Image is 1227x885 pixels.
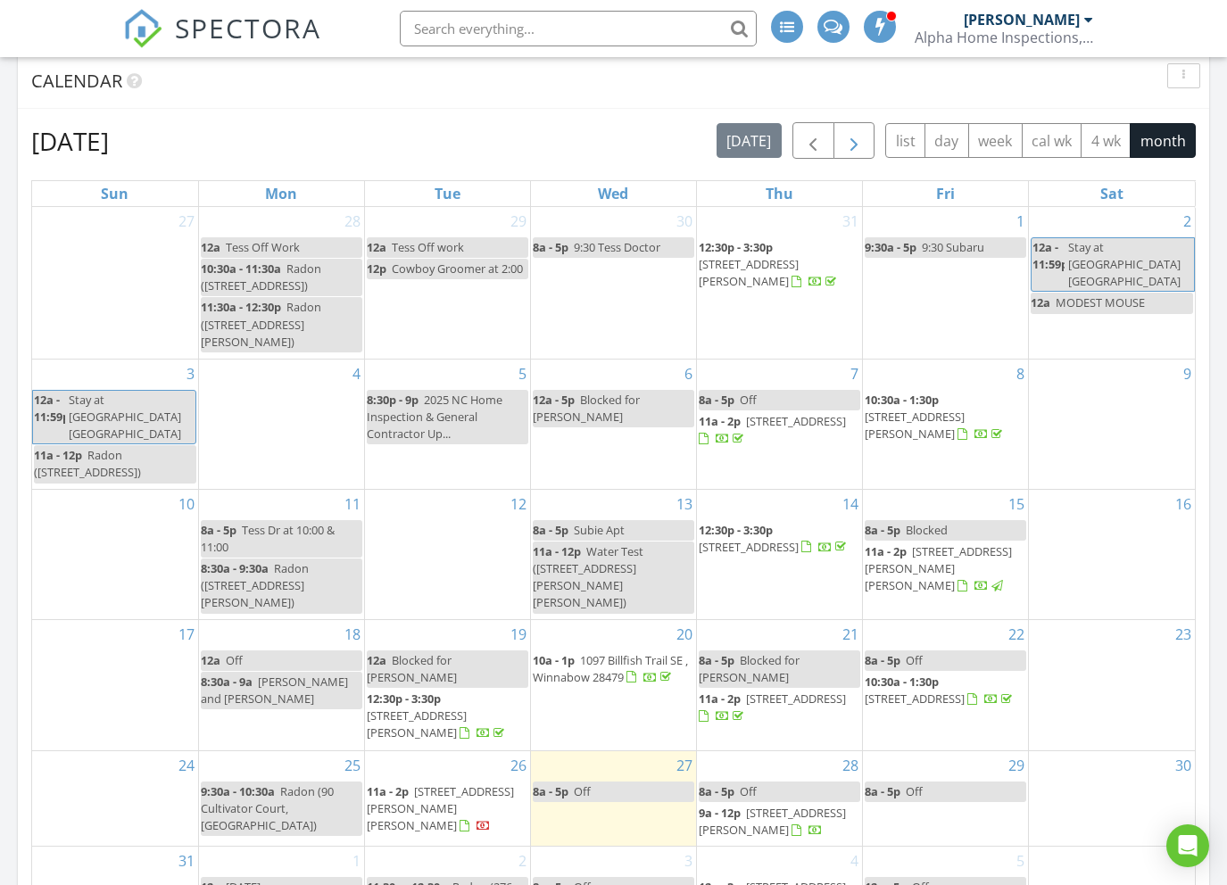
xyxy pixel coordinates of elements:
[865,543,1012,593] span: [STREET_ADDRESS][PERSON_NAME][PERSON_NAME]
[1029,619,1195,750] td: Go to August 23, 2025
[1180,207,1195,236] a: Go to August 2, 2025
[201,522,236,538] span: 8a - 5p
[681,360,696,388] a: Go to August 6, 2025
[400,11,757,46] input: Search everything...
[226,239,300,255] span: Tess Off Work
[123,24,321,62] a: SPECTORA
[533,652,688,685] span: 1097 Billfish Trail SE , Winnabow 28479
[201,674,348,707] span: [PERSON_NAME] and [PERSON_NAME]
[201,261,281,277] span: 10:30a - 11:30a
[699,239,773,255] span: 12:30p - 3:30p
[1097,181,1127,206] a: Saturday
[1005,751,1028,780] a: Go to August 29, 2025
[1005,620,1028,649] a: Go to August 22, 2025
[201,674,253,690] span: 8:30a - 9a
[1130,123,1196,158] button: month
[32,619,198,750] td: Go to August 17, 2025
[175,620,198,649] a: Go to August 17, 2025
[865,543,1012,593] a: 11a - 2p [STREET_ADDRESS][PERSON_NAME][PERSON_NAME]
[1172,751,1195,780] a: Go to August 30, 2025
[32,750,198,847] td: Go to August 24, 2025
[198,207,364,359] td: Go to July 28, 2025
[699,237,860,294] a: 12:30p - 3:30p [STREET_ADDRESS][PERSON_NAME]
[697,750,863,847] td: Go to August 28, 2025
[746,413,846,429] span: [STREET_ADDRESS]
[533,652,575,668] span: 10a - 1p
[699,805,846,838] a: 9a - 12p [STREET_ADDRESS][PERSON_NAME]
[863,489,1029,619] td: Go to August 15, 2025
[1172,490,1195,518] a: Go to August 16, 2025
[533,650,694,689] a: 10a - 1p 1097 Billfish Trail SE , Winnabow 28479
[367,691,508,740] a: 12:30p - 3:30p [STREET_ADDRESS][PERSON_NAME]
[201,261,321,294] span: Radon ([STREET_ADDRESS])
[533,783,568,799] span: 8a - 5p
[885,123,925,158] button: list
[865,691,965,707] span: [STREET_ADDRESS]
[515,847,530,875] a: Go to September 2, 2025
[367,783,514,833] a: 11a - 2p [STREET_ADDRESS][PERSON_NAME][PERSON_NAME]
[915,29,1093,46] div: Alpha Home Inspections, LLC
[839,751,862,780] a: Go to August 28, 2025
[863,750,1029,847] td: Go to August 29, 2025
[367,392,502,442] span: 2025 NC Home Inspection & General Contractor Up...
[699,539,799,555] span: [STREET_ADDRESS]
[1022,123,1082,158] button: cal wk
[699,239,840,289] a: 12:30p - 3:30p [STREET_ADDRESS][PERSON_NAME]
[367,652,457,685] span: Blocked for [PERSON_NAME]
[367,652,386,668] span: 12a
[392,239,464,255] span: Tess Off work
[699,691,741,707] span: 11a - 2p
[574,239,660,255] span: 9:30 Tess Doctor
[865,392,939,408] span: 10:30a - 1:30p
[699,256,799,289] span: [STREET_ADDRESS][PERSON_NAME]
[364,207,530,359] td: Go to July 29, 2025
[697,207,863,359] td: Go to July 31, 2025
[515,360,530,388] a: Go to August 5, 2025
[865,672,1026,710] a: 10:30a - 1:30p [STREET_ADDRESS]
[906,522,948,538] span: Blocked
[906,783,923,799] span: Off
[839,620,862,649] a: Go to August 21, 2025
[865,674,939,690] span: 10:30a - 1:30p
[699,691,846,724] a: 11a - 2p [STREET_ADDRESS]
[533,239,568,255] span: 8a - 5p
[97,181,132,206] a: Sunday
[699,413,846,446] a: 11a - 2p [STREET_ADDRESS]
[367,691,441,707] span: 12:30p - 3:30p
[699,783,734,799] span: 8a - 5p
[717,123,782,158] button: [DATE]
[699,803,860,841] a: 9a - 12p [STREET_ADDRESS][PERSON_NAME]
[681,847,696,875] a: Go to September 3, 2025
[33,391,65,444] span: 12a - 11:59p
[392,261,523,277] span: Cowboy Groomer at 2:00
[673,751,696,780] a: Go to August 27, 2025
[865,390,1026,446] a: 10:30a - 1:30p [STREET_ADDRESS][PERSON_NAME]
[31,69,122,93] span: Calendar
[367,783,514,833] span: [STREET_ADDRESS][PERSON_NAME][PERSON_NAME]
[364,750,530,847] td: Go to August 26, 2025
[34,447,82,463] span: 11a - 12p
[533,392,575,408] span: 12a - 5p
[1029,489,1195,619] td: Go to August 16, 2025
[349,360,364,388] a: Go to August 4, 2025
[201,560,269,576] span: 8:30a - 9:30a
[1166,824,1209,867] div: Open Intercom Messenger
[697,489,863,619] td: Go to August 14, 2025
[865,542,1026,598] a: 11a - 2p [STREET_ADDRESS][PERSON_NAME][PERSON_NAME]
[924,123,969,158] button: day
[341,207,364,236] a: Go to July 28, 2025
[968,123,1023,158] button: week
[530,359,696,489] td: Go to August 6, 2025
[530,489,696,619] td: Go to August 13, 2025
[530,207,696,359] td: Go to July 30, 2025
[349,847,364,875] a: Go to September 1, 2025
[933,181,958,206] a: Friday
[201,652,220,668] span: 12a
[175,9,321,46] span: SPECTORA
[594,181,632,206] a: Wednesday
[922,239,984,255] span: 9:30 Subaru
[367,392,419,408] span: 8:30p - 9p
[574,522,625,538] span: Subie Apt
[32,207,198,359] td: Go to July 27, 2025
[746,691,846,707] span: [STREET_ADDRESS]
